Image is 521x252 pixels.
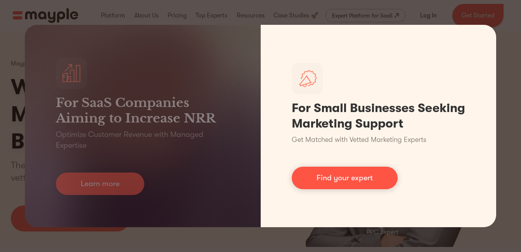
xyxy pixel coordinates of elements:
a: Find your expert [292,167,398,189]
p: Get Matched with Vetted Marketing Experts [292,135,426,145]
a: Learn more [56,173,144,195]
h3: For SaaS Companies Aiming to Increase NRR [56,95,230,126]
h1: For Small Businesses Seeking Marketing Support [292,100,466,131]
p: Optimize Customer Revenue with Managed Expertise [56,129,230,151]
